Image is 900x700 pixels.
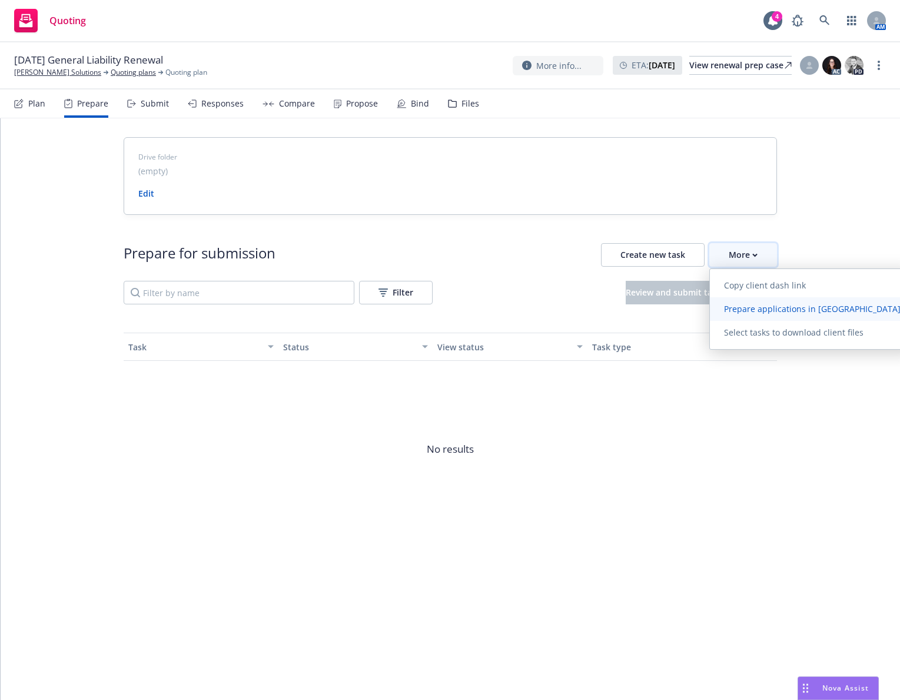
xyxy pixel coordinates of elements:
[411,99,429,108] div: Bind
[689,57,792,74] div: View renewal prep case
[649,59,675,71] strong: [DATE]
[587,333,742,361] button: Task type
[822,56,841,75] img: photo
[14,67,101,78] a: [PERSON_NAME] Solutions
[632,59,675,71] span: ETA :
[461,99,479,108] div: Files
[536,59,582,72] span: More info...
[840,9,864,32] a: Switch app
[872,58,886,72] a: more
[822,683,869,693] span: Nova Assist
[359,281,433,304] button: Filter
[77,99,108,108] div: Prepare
[689,56,792,75] a: View renewal prep case
[729,244,758,266] div: More
[798,676,879,700] button: Nova Assist
[437,341,570,353] div: View status
[124,333,278,361] button: Task
[378,281,413,304] div: Filter
[592,341,725,353] div: Task type
[201,99,244,108] div: Responses
[138,152,762,162] span: Drive folder
[346,99,378,108] div: Propose
[141,99,169,108] div: Submit
[813,9,836,32] a: Search
[433,333,587,361] button: View status
[283,341,416,353] div: Status
[111,67,156,78] a: Quoting plans
[513,56,603,75] button: More info...
[709,243,777,267] button: More
[138,188,154,199] a: Edit
[786,9,809,32] a: Report a Bug
[138,165,168,177] span: (empty)
[620,249,685,260] span: Create new task
[279,99,315,108] div: Compare
[772,11,782,22] div: 4
[710,280,820,291] span: Copy client dash link
[165,67,207,78] span: Quoting plan
[49,16,86,25] span: Quoting
[9,4,91,37] a: Quoting
[28,99,45,108] div: Plan
[124,361,777,538] span: No results
[128,341,261,353] div: Task
[278,333,433,361] button: Status
[124,243,275,267] div: Prepare for submission
[798,677,813,699] div: Drag to move
[14,53,163,67] span: [DATE] General Liability Renewal
[710,327,878,338] span: Select tasks to download client files
[124,281,354,304] input: Filter by name
[601,243,705,267] button: Create new task
[626,281,777,304] button: Review and submit tasks to the client
[845,56,864,75] img: photo
[626,287,777,298] span: Review and submit tasks to the client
